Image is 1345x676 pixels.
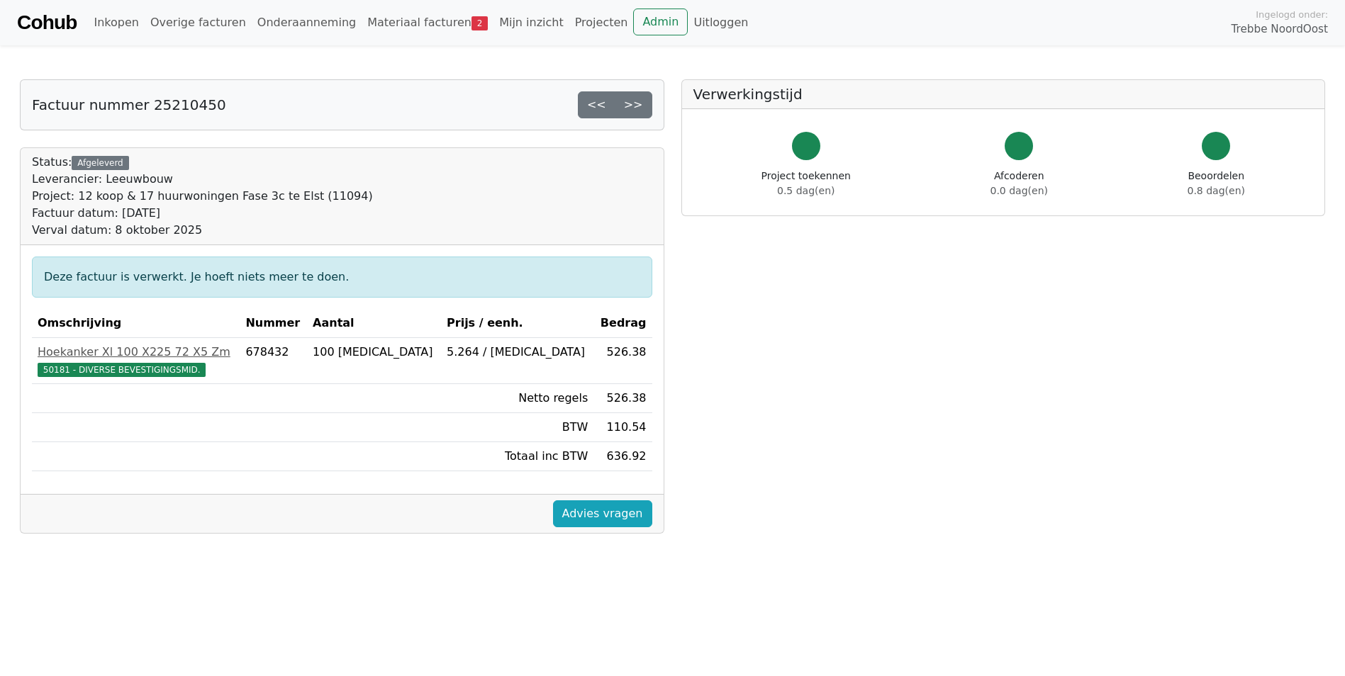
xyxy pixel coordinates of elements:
[593,413,652,442] td: 110.54
[1256,8,1328,21] span: Ingelogd onder:
[593,384,652,413] td: 526.38
[615,91,652,118] a: >>
[688,9,754,37] a: Uitloggen
[593,309,652,338] th: Bedrag
[569,9,634,37] a: Projecten
[38,344,234,378] a: Hoekanker Xl 100 X225 72 X5 Zm50181 - DIVERSE BEVESTIGINGSMID.
[471,16,488,30] span: 2
[761,169,851,198] div: Project toekennen
[38,344,234,361] div: Hoekanker Xl 100 X225 72 X5 Zm
[441,309,593,338] th: Prijs / eenh.
[313,344,435,361] div: 100 [MEDICAL_DATA]
[32,154,373,239] div: Status:
[32,188,373,205] div: Project: 12 koop & 17 huurwoningen Fase 3c te Elst (11094)
[441,442,593,471] td: Totaal inc BTW
[1188,185,1245,196] span: 0.8 dag(en)
[32,222,373,239] div: Verval datum: 8 oktober 2025
[1232,21,1328,38] span: Trebbe NoordOost
[307,309,441,338] th: Aantal
[362,9,493,37] a: Materiaal facturen2
[32,205,373,222] div: Factuur datum: [DATE]
[990,185,1048,196] span: 0.0 dag(en)
[1188,169,1245,198] div: Beoordelen
[777,185,835,196] span: 0.5 dag(en)
[32,171,373,188] div: Leverancier: Leeuwbouw
[633,9,688,35] a: Admin
[693,86,1314,103] h5: Verwerkingstijd
[72,156,128,170] div: Afgeleverd
[17,6,77,40] a: Cohub
[990,169,1048,198] div: Afcoderen
[32,96,226,113] h5: Factuur nummer 25210450
[441,413,593,442] td: BTW
[578,91,615,118] a: <<
[240,309,307,338] th: Nummer
[252,9,362,37] a: Onderaanneming
[240,338,307,384] td: 678432
[88,9,144,37] a: Inkopen
[32,257,652,298] div: Deze factuur is verwerkt. Je hoeft niets meer te doen.
[593,442,652,471] td: 636.92
[441,384,593,413] td: Netto regels
[145,9,252,37] a: Overige facturen
[38,363,206,377] span: 50181 - DIVERSE BEVESTIGINGSMID.
[32,309,240,338] th: Omschrijving
[593,338,652,384] td: 526.38
[553,500,652,527] a: Advies vragen
[493,9,569,37] a: Mijn inzicht
[447,344,588,361] div: 5.264 / [MEDICAL_DATA]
